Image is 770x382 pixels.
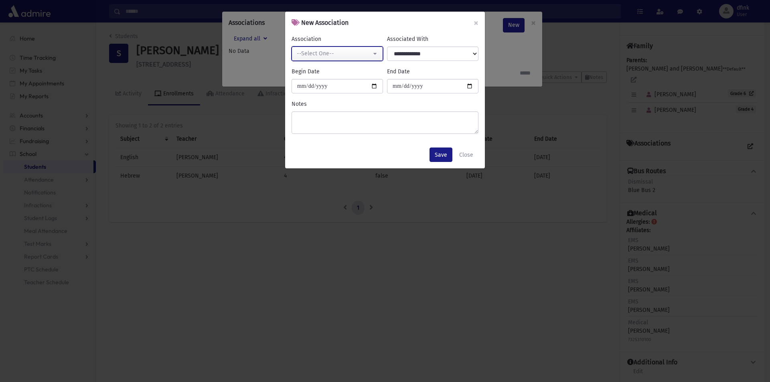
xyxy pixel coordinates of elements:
label: Associated With [387,35,428,43]
div: --Select One-- [297,49,371,58]
button: Save [430,148,452,162]
label: Begin Date [292,67,320,76]
button: Close [454,148,478,162]
label: Notes [292,100,307,108]
label: End Date [387,67,410,76]
button: --Select One-- [292,46,383,61]
h6: New Association [292,18,349,28]
label: Association [292,35,321,43]
button: × [467,12,485,34]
